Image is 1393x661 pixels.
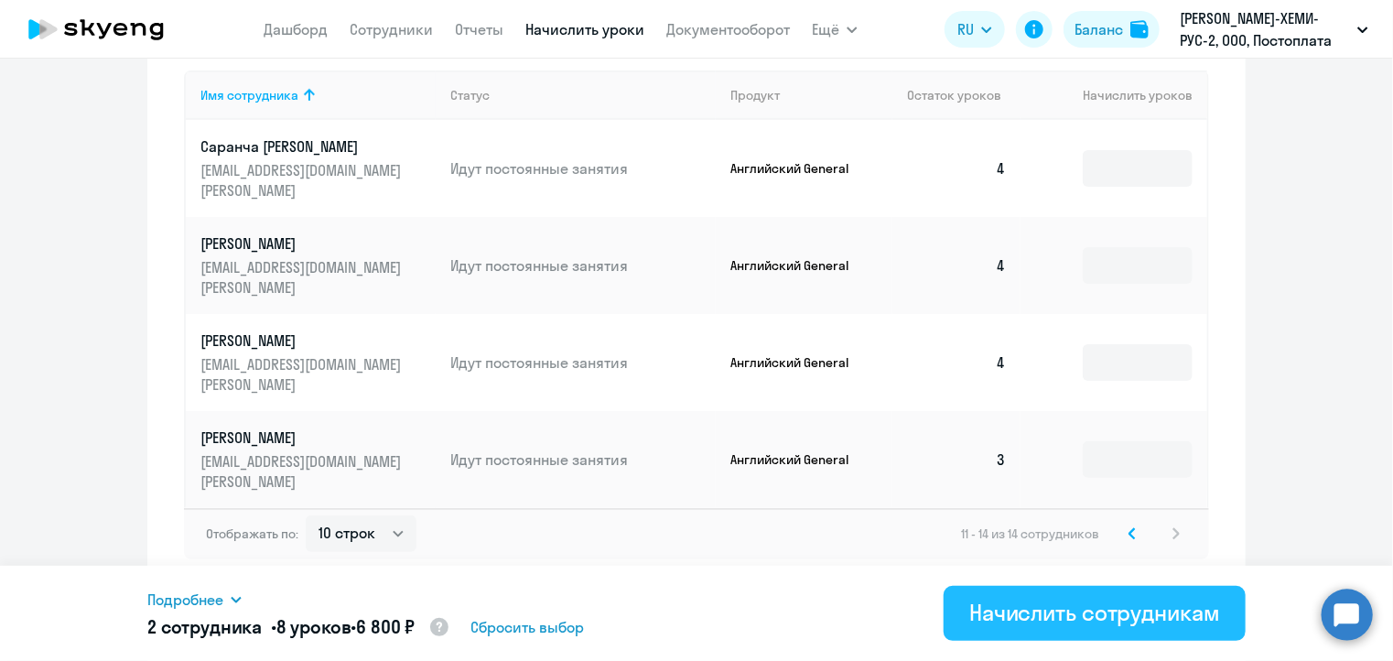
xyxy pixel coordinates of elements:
[730,87,893,103] div: Продукт
[200,330,405,351] p: [PERSON_NAME]
[730,160,868,177] p: Английский General
[892,314,1020,411] td: 4
[450,352,716,373] p: Идут постоянные занятия
[147,589,223,611] span: Подробнее
[892,411,1020,508] td: 3
[1020,70,1207,120] th: Начислить уроков
[969,598,1220,627] div: Начислить сотрудникам
[450,450,716,470] p: Идут постоянные занятия
[470,616,584,638] span: Сбросить выбор
[147,614,450,642] h5: 2 сотрудника • •
[892,217,1020,314] td: 4
[350,20,433,38] a: Сотрудники
[1171,7,1377,51] button: [PERSON_NAME]-ХЕМИ-РУС-2, ООО, Постоплата
[206,526,298,542] span: Отображать по:
[907,87,1001,103] span: Остаток уроков
[1074,18,1123,40] div: Баланс
[1180,7,1350,51] p: [PERSON_NAME]-ХЕМИ-РУС-2, ООО, Постоплата
[200,257,405,298] p: [EMAIL_ADDRESS][DOMAIN_NAME][PERSON_NAME]
[200,160,405,200] p: [EMAIL_ADDRESS][DOMAIN_NAME][PERSON_NAME]
[730,354,868,371] p: Английский General
[455,20,503,38] a: Отчеты
[730,451,868,468] p: Английский General
[200,451,405,492] p: [EMAIL_ADDRESS][DOMAIN_NAME][PERSON_NAME]
[666,20,790,38] a: Документооборот
[1130,20,1149,38] img: balance
[200,354,405,395] p: [EMAIL_ADDRESS][DOMAIN_NAME][PERSON_NAME]
[812,11,858,48] button: Ещё
[200,330,436,395] a: [PERSON_NAME][EMAIL_ADDRESS][DOMAIN_NAME][PERSON_NAME]
[450,255,716,276] p: Идут постоянные занятия
[450,87,490,103] div: Статус
[200,428,405,448] p: [PERSON_NAME]
[961,526,1099,542] span: 11 - 14 из 14 сотрудников
[200,136,405,157] p: Саранча [PERSON_NAME]
[730,257,868,274] p: Английский General
[812,18,839,40] span: Ещё
[200,87,436,103] div: Имя сотрудника
[200,428,436,492] a: [PERSON_NAME][EMAIL_ADDRESS][DOMAIN_NAME][PERSON_NAME]
[730,87,780,103] div: Продукт
[264,20,328,38] a: Дашборд
[200,233,436,298] a: [PERSON_NAME][EMAIL_ADDRESS][DOMAIN_NAME][PERSON_NAME]
[200,233,405,254] p: [PERSON_NAME]
[525,20,644,38] a: Начислить уроки
[200,87,298,103] div: Имя сотрудника
[450,87,716,103] div: Статус
[200,136,436,200] a: Саранча [PERSON_NAME][EMAIL_ADDRESS][DOMAIN_NAME][PERSON_NAME]
[945,11,1005,48] button: RU
[450,158,716,179] p: Идут постоянные занятия
[276,615,351,638] span: 8 уроков
[944,586,1246,641] button: Начислить сотрудникам
[1064,11,1160,48] button: Балансbalance
[356,615,415,638] span: 6 800 ₽
[892,120,1020,217] td: 4
[907,87,1020,103] div: Остаток уроков
[957,18,974,40] span: RU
